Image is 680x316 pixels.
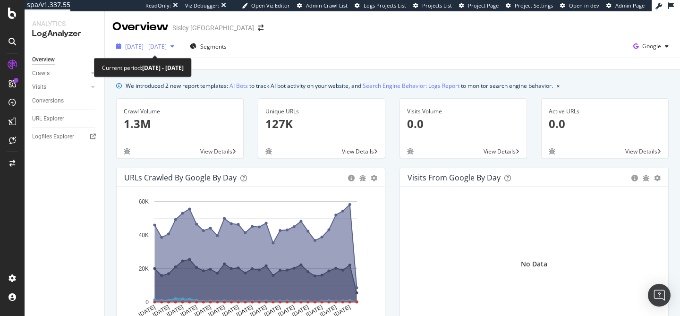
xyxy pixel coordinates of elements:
[200,43,227,51] span: Segments
[251,2,290,9] span: Open Viz Editor
[407,148,414,154] div: bug
[359,175,366,181] div: bug
[32,55,98,65] a: Overview
[145,2,171,9] div: ReadOnly:
[265,116,378,132] p: 127K
[145,299,149,306] text: 0
[242,2,290,9] a: Open Viz Editor
[172,23,254,33] div: Sisley [GEOGRAPHIC_DATA]
[569,2,599,9] span: Open in dev
[560,2,599,9] a: Open in dev
[297,2,348,9] a: Admin Crawl List
[643,175,649,181] div: bug
[32,68,50,78] div: Crawls
[32,82,46,92] div: Visits
[407,107,519,116] div: Visits Volume
[200,147,232,155] span: View Details
[185,2,219,9] div: Viz Debugger:
[116,81,669,91] div: info banner
[642,42,661,50] span: Google
[654,175,661,181] div: gear
[186,39,230,54] button: Segments
[554,79,562,93] button: close banner
[32,28,97,39] div: LogAnalyzer
[306,2,348,9] span: Admin Crawl List
[32,96,64,106] div: Conversions
[625,147,657,155] span: View Details
[629,39,672,54] button: Google
[413,2,452,9] a: Projects List
[484,147,516,155] span: View Details
[124,116,236,132] p: 1.3M
[32,132,74,142] div: Logfiles Explorer
[422,2,452,9] span: Projects List
[363,81,459,91] a: Search Engine Behavior: Logs Report
[112,39,178,54] button: [DATE] - [DATE]
[265,107,378,116] div: Unique URLs
[126,81,553,91] div: We introduced 2 new report templates: to track AI bot activity on your website, and to monitor se...
[549,148,555,154] div: bug
[32,114,64,124] div: URL Explorer
[407,116,519,132] p: 0.0
[139,232,149,239] text: 40K
[124,148,130,154] div: bug
[265,148,272,154] div: bug
[125,43,167,51] span: [DATE] - [DATE]
[32,96,98,106] a: Conversions
[355,2,406,9] a: Logs Projects List
[408,173,501,182] div: Visits from Google by day
[549,107,661,116] div: Active URLs
[139,198,149,205] text: 60K
[258,25,263,31] div: arrow-right-arrow-left
[32,114,98,124] a: URL Explorer
[32,132,98,142] a: Logfiles Explorer
[342,147,374,155] span: View Details
[459,2,499,9] a: Project Page
[32,19,97,28] div: Analytics
[506,2,553,9] a: Project Settings
[606,2,645,9] a: Admin Page
[515,2,553,9] span: Project Settings
[139,265,149,272] text: 20K
[32,68,88,78] a: Crawls
[229,81,248,91] a: AI Bots
[348,175,355,181] div: circle-info
[615,2,645,9] span: Admin Page
[32,55,55,65] div: Overview
[364,2,406,9] span: Logs Projects List
[521,259,547,269] div: No Data
[371,175,377,181] div: gear
[648,284,671,307] div: Open Intercom Messenger
[32,82,88,92] a: Visits
[112,19,169,35] div: Overview
[102,62,184,73] div: Current period:
[631,175,638,181] div: circle-info
[124,173,237,182] div: URLs Crawled by Google by day
[549,116,661,132] p: 0.0
[468,2,499,9] span: Project Page
[124,107,236,116] div: Crawl Volume
[142,64,184,72] b: [DATE] - [DATE]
